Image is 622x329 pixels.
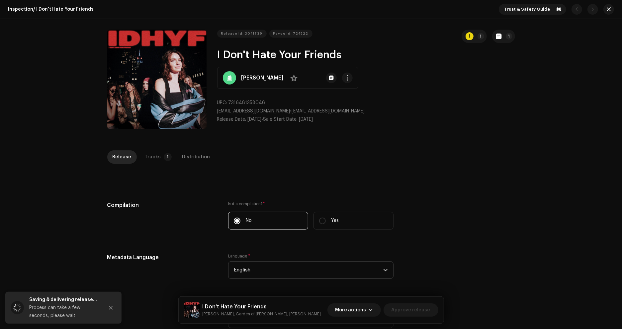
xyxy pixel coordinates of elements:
[327,303,381,317] button: More actions
[107,303,218,311] h5: Title
[217,100,227,105] span: UPC:
[292,109,365,113] span: [EMAIL_ADDRESS][DOMAIN_NAME]
[478,33,484,40] p-badge: 1
[383,262,388,278] div: dropdown trigger
[145,150,161,164] div: Tracks
[506,33,512,40] p-badge: 1
[228,253,250,259] label: Language
[107,253,218,261] h5: Metadata Language
[492,30,515,43] button: 1
[29,296,99,304] div: Saving & delivering release...
[184,302,200,318] img: b96bcb23-b3bc-45a4-b50d-51c7e0267a90
[263,117,298,122] span: Sale Start Date:
[228,201,394,207] label: Is it a compilation?
[107,201,218,209] h5: Compilation
[234,262,383,278] span: English
[203,303,321,311] h5: I Don't Hate Your Friends
[392,303,430,317] span: Approve release
[217,117,246,122] span: Release Date:
[217,109,290,113] span: [EMAIL_ADDRESS][DOMAIN_NAME]
[246,217,252,224] p: No
[217,117,263,122] span: •
[221,27,263,40] span: Release Id: 3041739
[29,304,99,320] div: Process can take a few seconds, please wait
[203,311,321,317] small: I Don't Hate Your Friends
[269,30,312,38] button: Payee Id: 724522
[273,27,309,40] span: Payee Id: 724522
[299,117,313,122] span: [DATE]
[113,150,132,164] div: Release
[228,100,265,105] span: 7316481358046
[217,108,515,115] p: •
[248,117,262,122] span: [DATE]
[331,217,339,224] p: Yes
[384,303,438,317] button: Approve release
[104,301,118,314] button: Close
[164,153,172,161] p-badge: 1
[462,30,487,43] button: 1
[217,48,515,62] h2: I Don't Hate Your Friends
[335,303,366,317] span: More actions
[241,74,284,82] strong: [PERSON_NAME]
[182,150,210,164] div: Distribution
[217,30,267,38] button: Release Id: 3041739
